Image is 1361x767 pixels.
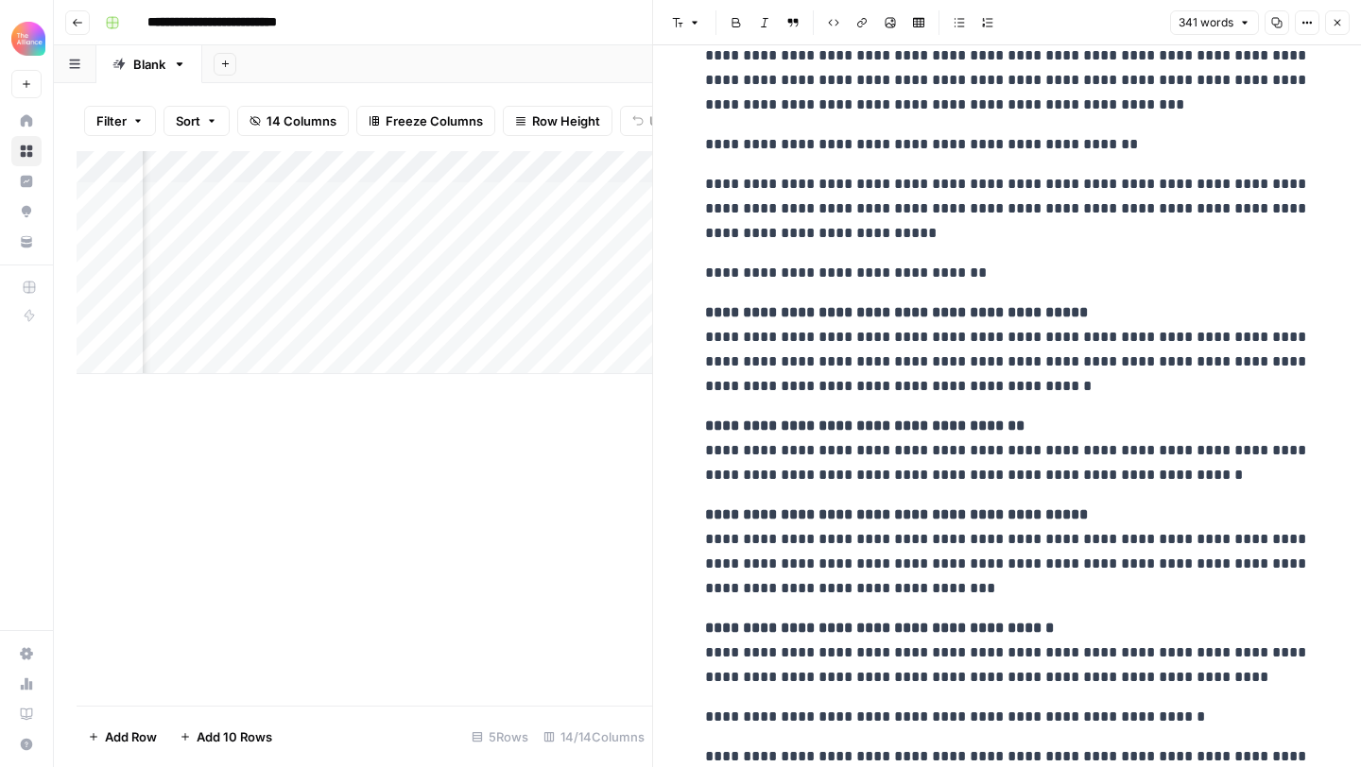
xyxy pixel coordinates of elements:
span: Freeze Columns [386,111,483,130]
a: Home [11,106,42,136]
button: Add Row [77,722,168,752]
button: Row Height [503,106,612,136]
button: Workspace: Alliance [11,15,42,62]
button: Freeze Columns [356,106,495,136]
span: Row Height [532,111,600,130]
span: 341 words [1179,14,1233,31]
button: Add 10 Rows [168,722,284,752]
button: Sort [164,106,230,136]
a: Usage [11,669,42,699]
button: Undo [620,106,694,136]
button: 341 words [1170,10,1259,35]
a: Insights [11,166,42,196]
span: Sort [176,111,200,130]
a: Learning Hub [11,699,42,729]
button: 14 Columns [237,106,349,136]
button: Help + Support [11,729,42,759]
button: Filter [84,106,156,136]
a: Your Data [11,227,42,257]
img: Alliance Logo [11,22,45,56]
a: Blank [96,45,202,83]
div: Blank [133,55,165,74]
span: Add 10 Rows [197,727,272,746]
a: Opportunities [11,196,42,227]
a: Settings [11,639,42,669]
span: Filter [96,111,127,130]
span: Add Row [105,727,157,746]
div: 5 Rows [464,722,536,752]
div: 14/14 Columns [536,722,652,752]
a: Browse [11,136,42,166]
span: 14 Columns [267,111,336,130]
